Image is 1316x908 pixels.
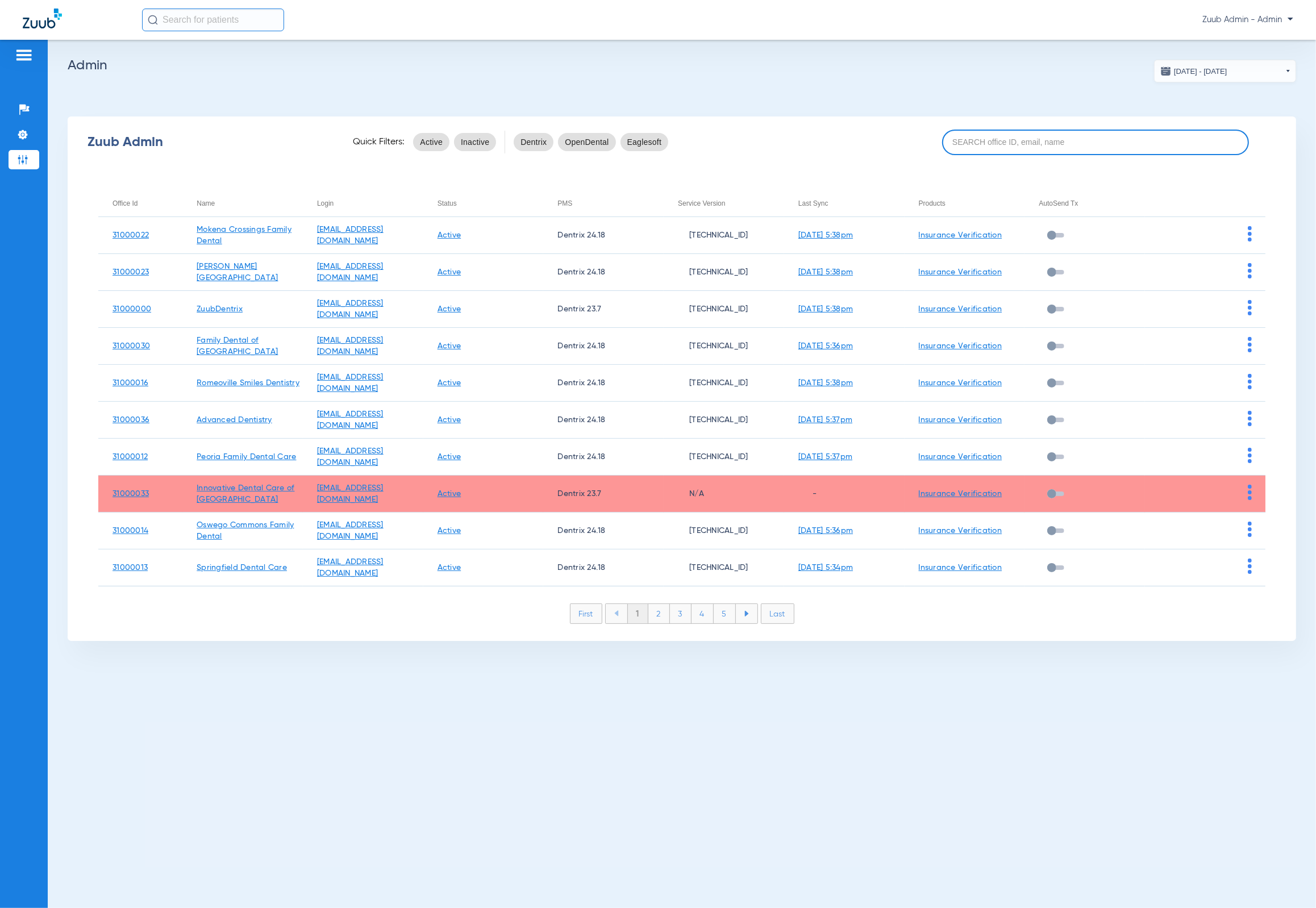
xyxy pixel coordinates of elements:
[197,197,215,210] div: Name
[1248,522,1252,537] img: group-dot-blue.svg
[664,217,784,254] td: [TECHNICAL_ID]
[543,513,664,549] td: Dentrix 24.18
[1248,559,1252,574] img: group-dot-blue.svg
[113,453,148,461] a: 31000012
[1248,374,1252,389] img: group-dot-blue.svg
[798,416,852,424] a: [DATE] 5:37pm
[664,328,784,365] td: [TECHNICAL_ID]
[543,217,664,254] td: Dentrix 24.18
[627,136,662,148] span: Eaglesoft
[919,197,1025,210] div: Products
[798,268,853,276] a: [DATE] 5:38pm
[664,439,784,476] td: [TECHNICAL_ID]
[543,439,664,476] td: Dentrix 24.18
[317,197,334,210] div: Login
[627,604,648,623] li: 1
[113,379,148,387] a: 31000016
[148,15,158,25] img: Search Icon
[438,416,461,424] a: Active
[1248,448,1252,463] img: group-dot-blue.svg
[420,136,443,148] span: Active
[1154,60,1296,82] button: [DATE] - [DATE]
[664,291,784,328] td: [TECHNICAL_ID]
[88,136,333,148] div: Zuub Admin
[113,305,151,313] a: 31000000
[438,564,461,572] a: Active
[197,564,287,572] a: Springfield Dental Care
[438,342,461,350] a: Active
[664,513,784,549] td: [TECHNICAL_ID]
[798,342,853,350] a: [DATE] 5:36pm
[438,527,461,535] a: Active
[543,328,664,365] td: Dentrix 24.18
[1202,14,1293,26] span: Zuub Admin - Admin
[919,268,1002,276] a: Insurance Verification
[543,254,664,291] td: Dentrix 24.18
[317,484,384,503] a: [EMAIL_ADDRESS][DOMAIN_NAME]
[798,490,817,498] span: -
[1248,226,1252,241] img: group-dot-blue.svg
[648,604,670,623] li: 2
[1248,411,1252,426] img: group-dot-blue.svg
[798,197,828,210] div: Last Sync
[438,268,461,276] a: Active
[197,336,278,356] a: Family Dental of [GEOGRAPHIC_DATA]
[798,527,853,535] a: [DATE] 5:36pm
[1248,485,1252,500] img: group-dot-blue.svg
[197,305,243,313] a: ZuubDentrix
[919,197,946,210] div: Products
[197,226,291,245] a: Mokena Crossings Family Dental
[919,379,1002,387] a: Insurance Verification
[798,379,853,387] a: [DATE] 5:38pm
[197,484,294,503] a: Innovative Dental Care of [GEOGRAPHIC_DATA]
[798,197,905,210] div: Last Sync
[113,197,138,210] div: Office Id
[798,305,853,313] a: [DATE] 5:38pm
[543,549,664,586] td: Dentrix 24.18
[317,299,384,319] a: [EMAIL_ADDRESS][DOMAIN_NAME]
[714,604,736,623] li: 5
[113,231,149,239] a: 31000022
[919,305,1002,313] a: Insurance Verification
[520,136,547,148] span: Dentrix
[317,410,384,430] a: [EMAIL_ADDRESS][DOMAIN_NAME]
[23,9,62,28] img: Zuub Logo
[197,453,296,461] a: Peoria Family Dental Care
[1039,197,1145,210] div: AutoSend Tx
[664,365,784,402] td: [TECHNICAL_ID]
[664,402,784,439] td: [TECHNICAL_ID]
[919,490,1002,498] a: Insurance Verification
[438,305,461,313] a: Active
[197,416,272,424] a: Advanced Dentistry
[317,336,384,356] a: [EMAIL_ADDRESS][DOMAIN_NAME]
[678,197,784,210] div: Service Version
[438,197,457,210] div: Status
[438,231,461,239] a: Active
[919,416,1002,424] a: Insurance Verification
[353,136,405,148] span: Quick Filters:
[113,416,149,424] a: 31000036
[798,564,853,572] a: [DATE] 5:34pm
[113,197,182,210] div: Office Id
[113,564,148,572] a: 31000013
[570,603,602,624] li: First
[664,476,784,513] td: N/A
[197,263,278,282] a: [PERSON_NAME][GEOGRAPHIC_DATA]
[919,564,1002,572] a: Insurance Verification
[557,197,664,210] div: PMS
[670,604,692,623] li: 3
[664,254,784,291] td: [TECHNICAL_ID]
[942,130,1250,155] input: SEARCH office ID, email, name
[744,611,749,617] img: arrow-right-blue.svg
[68,60,1296,71] h2: Admin
[113,268,149,276] a: 31000023
[1248,337,1252,352] img: group-dot-blue.svg
[798,231,853,239] a: [DATE] 5:38pm
[557,197,572,210] div: PMS
[919,453,1002,461] a: Insurance Verification
[919,527,1002,535] a: Insurance Verification
[461,136,489,148] span: Inactive
[317,521,384,540] a: [EMAIL_ADDRESS][DOMAIN_NAME]
[798,453,852,461] a: [DATE] 5:37pm
[413,131,496,153] mat-chip-listbox: status-filters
